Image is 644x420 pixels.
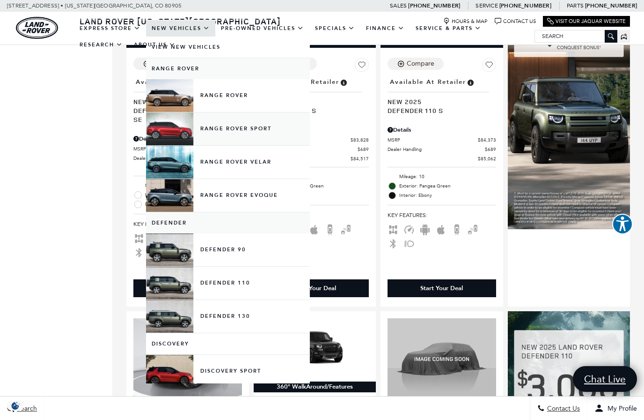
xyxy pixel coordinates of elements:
[133,234,145,241] span: AWD
[133,248,145,255] span: Bluetooth
[358,146,369,153] span: $689
[146,300,310,333] a: Defender 130
[388,225,399,232] span: AWD
[410,20,487,37] a: Service & Parts
[388,146,485,153] span: Dealer Handling
[390,2,407,9] span: Sales
[136,77,212,87] span: Available at Retailer
[403,240,415,246] span: Fog Lights
[272,181,369,191] span: Exterior: Pangea Green
[16,17,58,39] img: Land Rover
[388,146,496,153] a: Dealer Handling $689
[146,20,215,37] a: New Vehicles
[16,17,58,39] a: land-rover
[261,318,369,379] img: 2025 LAND ROVER Defender 110 V8
[420,284,463,292] div: Start Your Deal
[7,2,182,9] a: [STREET_ADDRESS] • [US_STATE][GEOGRAPHIC_DATA], CO 80905
[579,373,630,385] span: Chat Live
[390,77,466,87] span: Available at Retailer
[399,191,496,200] span: Interior: Ebony
[133,318,242,400] img: 2025 LAND ROVER Defender 110 V8
[133,145,224,152] span: MSRP
[339,77,348,87] span: Vehicle is in stock and ready for immediate delivery. Due to demand, availability is subject to c...
[146,267,310,300] a: Defender 110
[145,190,242,200] span: Exterior: Fuji White
[272,191,369,200] span: Interior: Ebony
[261,126,369,134] div: Pricing Details - Defender 110 S
[351,136,369,143] span: $83,828
[388,58,444,70] button: Compare Vehicle
[74,20,146,37] a: EXPRESS STORE
[146,333,310,354] a: Discovery
[308,225,320,232] span: Apple Car-Play
[478,155,496,162] span: $85,062
[133,75,242,124] a: Available at RetailerNew 2025Defender 110 X-Dynamic SE
[485,146,496,153] span: $689
[443,18,488,25] a: Hours & Map
[567,2,584,9] span: Parts
[388,172,496,181] li: Mileage: 10
[261,146,369,153] a: Dealer Handling $689
[355,58,369,75] button: Save Vehicle
[499,2,551,9] a: [PHONE_NUMBER]
[133,106,235,124] span: Defender 110 X-Dynamic SE
[388,279,496,297] div: Start Your Deal
[254,382,376,392] div: 360° WalkAround/Features
[74,37,128,53] a: Research
[340,225,351,232] span: Blind Spot Monitor
[419,225,431,232] span: Android Auto
[451,225,462,232] span: Backup Camera
[293,284,336,292] div: Start Your Deal
[146,112,310,145] a: Range Rover Sport
[388,75,496,115] a: Available at RetailerNew 2025Defender 110 S
[467,225,478,232] span: Blind Spot Monitor
[573,366,637,392] a: Chat Live
[133,164,242,171] a: $84,452
[261,75,369,115] a: Available at RetailerNew 2025Defender 110 S
[261,210,369,220] span: Key Features :
[388,126,496,134] div: Pricing Details - Defender 110 S
[388,136,478,143] span: MSRP
[146,179,310,212] a: Range Rover Evoque
[388,240,399,246] span: Bluetooth
[351,155,369,162] span: $84,517
[407,60,434,68] div: Compare
[261,136,369,143] a: MSRP $83,828
[476,2,498,9] span: Service
[324,225,336,232] span: Backup Camera
[133,145,242,152] a: MSRP $83,763
[585,2,637,9] a: [PHONE_NUMBER]
[587,397,644,420] button: Open user profile menu
[146,355,310,388] a: Discovery Sport
[388,106,489,115] span: Defender 110 S
[612,214,633,236] aside: Accessibility Help Desk
[478,136,496,143] span: $84,373
[604,405,637,412] span: My Profile
[612,214,633,234] button: Explore your accessibility options
[309,20,360,37] a: Specials
[261,279,369,297] div: Start Your Deal
[388,210,496,220] span: Key Features :
[388,136,496,143] a: MSRP $84,373
[133,155,242,162] a: Dealer Handling $689
[547,18,626,25] a: Visit Our Jaguar Website
[146,146,310,179] a: Range Rover Velar
[146,79,310,112] a: Range Rover
[388,318,496,400] img: 2025 LAND ROVER Defender 110 OCTA EDITION ONE
[145,200,242,209] span: Interior: [PERSON_NAME] Windsor Leather
[128,37,181,53] a: About Us
[360,20,410,37] a: Finance
[80,15,281,27] span: Land Rover [US_STATE][GEOGRAPHIC_DATA]
[133,279,242,297] div: Start Your Deal
[261,106,362,115] span: Defender 110 S
[146,233,310,266] a: Defender 90
[146,37,310,58] a: View New Vehicles
[261,97,362,106] span: New 2025
[133,181,242,190] li: Mileage: 32
[74,15,286,27] a: Land Rover [US_STATE][GEOGRAPHIC_DATA]
[133,97,235,106] span: New 2025
[399,181,496,191] span: Exterior: Pangea Green
[133,135,242,143] div: Pricing Details - Defender 110 X-Dynamic SE
[261,155,369,162] a: $84,517
[535,30,617,42] input: Search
